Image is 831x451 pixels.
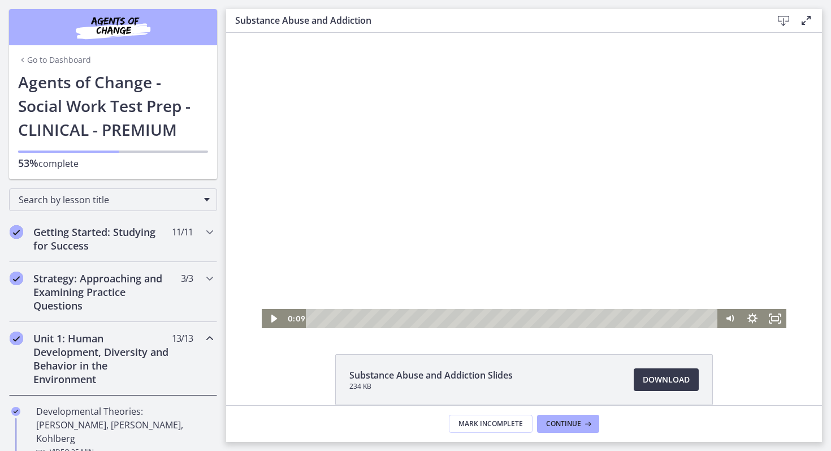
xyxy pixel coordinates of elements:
span: 53% [18,156,38,170]
h3: Substance Abuse and Addiction [235,14,754,27]
h2: Strategy: Approaching and Examining Practice Questions [33,272,171,312]
span: Download [643,373,690,386]
span: 11 / 11 [172,225,193,239]
span: Substance Abuse and Addiction Slides [349,368,513,382]
span: 234 KB [349,382,513,391]
button: Fullscreen [538,276,560,295]
button: Show settings menu [515,276,538,295]
h2: Getting Started: Studying for Success [33,225,171,252]
p: complete [18,156,208,170]
span: 3 / 3 [181,272,193,285]
button: Continue [537,415,599,433]
i: Completed [10,332,23,345]
button: Mute [492,276,515,295]
a: Go to Dashboard [18,54,91,66]
span: Continue [546,419,581,428]
i: Completed [11,407,20,416]
iframe: Video Lesson [226,33,822,328]
span: 13 / 13 [172,332,193,345]
span: Search by lesson title [19,194,198,206]
div: Search by lesson title [9,188,217,211]
img: Agents of Change [45,14,181,41]
a: Download [634,368,699,391]
h1: Agents of Change - Social Work Test Prep - CLINICAL - PREMIUM [18,70,208,141]
button: Mark Incomplete [449,415,533,433]
h2: Unit 1: Human Development, Diversity and Behavior in the Environment [33,332,171,386]
i: Completed [10,272,23,285]
span: Mark Incomplete [458,419,523,428]
i: Completed [10,225,23,239]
